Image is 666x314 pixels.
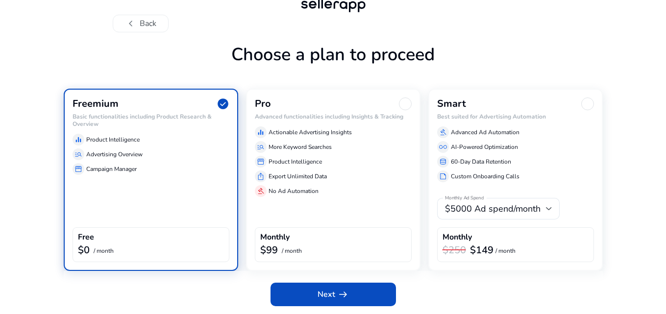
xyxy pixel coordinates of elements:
[439,158,447,166] span: database
[445,203,541,215] span: $5000 Ad spend/month
[64,44,603,89] h1: Choose a plan to proceed
[470,243,493,257] b: $149
[443,233,472,242] h4: Monthly
[451,157,511,166] p: 60-Day Data Retention
[495,248,516,254] p: / month
[451,172,519,181] p: Custom Onboarding Calls
[445,195,484,202] mat-label: Monthly Ad Spend
[86,165,137,173] p: Campaign Manager
[94,248,114,254] p: / month
[74,136,82,144] span: equalizer
[282,248,302,254] p: / month
[337,289,349,300] span: arrow_right_alt
[73,98,119,110] h3: Freemium
[217,97,229,110] span: check_circle
[269,172,327,181] p: Export Unlimited Data
[257,172,265,180] span: ios_share
[269,187,319,195] p: No Ad Automation
[86,150,143,159] p: Advertising Overview
[437,98,466,110] h3: Smart
[73,113,229,127] h6: Basic functionalities including Product Research & Overview
[439,172,447,180] span: summarize
[78,233,94,242] h4: Free
[74,150,82,158] span: manage_search
[269,157,322,166] p: Product Intelligence
[269,143,332,151] p: More Keyword Searches
[74,165,82,173] span: storefront
[451,143,518,151] p: AI-Powered Optimization
[113,15,169,32] button: chevron_leftBack
[439,128,447,136] span: gavel
[257,187,265,195] span: gavel
[271,283,396,306] button: Nextarrow_right_alt
[257,128,265,136] span: equalizer
[257,158,265,166] span: storefront
[437,113,594,120] h6: Best suited for Advertising Automation
[318,289,349,300] span: Next
[260,243,278,257] b: $99
[269,128,352,137] p: Actionable Advertising Insights
[443,244,466,256] h3: $250
[125,18,137,29] span: chevron_left
[451,128,519,137] p: Advanced Ad Automation
[255,113,412,120] h6: Advanced functionalities including Insights & Tracking
[86,135,140,144] p: Product Intelligence
[260,233,290,242] h4: Monthly
[255,98,271,110] h3: Pro
[439,143,447,151] span: all_inclusive
[257,143,265,151] span: manage_search
[78,243,90,257] b: $0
